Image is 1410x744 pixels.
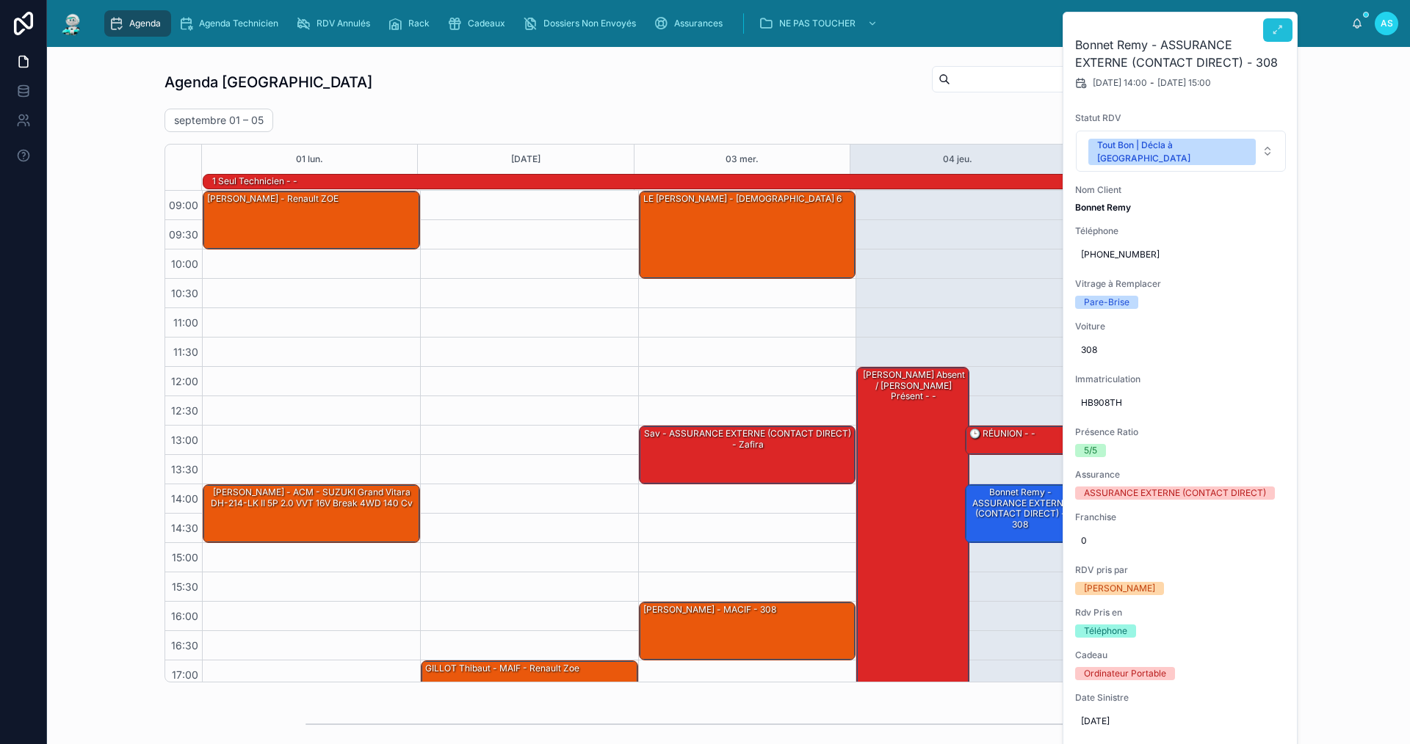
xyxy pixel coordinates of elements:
span: Rdv Pris en [1075,607,1287,619]
span: Franchise [1075,511,1287,523]
button: 04 jeu. [943,145,972,174]
div: [PERSON_NAME] - ACM - SUZUKI Grand Vitara DH-214-LK II 5P 2.0 VVT 16V Break 4WD 140 cv [206,486,419,510]
a: Dossiers Non Envoyés [518,10,646,37]
span: Assurances [674,18,723,29]
div: [PERSON_NAME] - MACIF - 308 [642,603,778,616]
div: Pare-Brise [1084,296,1129,309]
span: 15:30 [168,580,202,593]
span: Date Sinistre [1075,692,1287,704]
a: Rack [383,10,440,37]
span: 11:00 [170,316,202,329]
span: RDV Annulés [317,18,370,29]
span: [DATE] [1081,715,1281,727]
div: Bonnet Remy - ASSURANCE EXTERNE (CONTACT DIRECT) - 308 [966,485,1073,542]
span: [DATE] 15:00 [1157,77,1211,89]
div: [PERSON_NAME] absent / [PERSON_NAME] présent - - [857,368,969,718]
div: ASSURANCE EXTERNE (CONTACT DIRECT) [1084,486,1266,500]
h2: septembre 01 – 05 [174,113,264,128]
div: LE [PERSON_NAME] - [DEMOGRAPHIC_DATA] 6 [640,192,856,278]
span: 14:30 [167,522,202,534]
span: Agenda [129,18,161,29]
div: LE [PERSON_NAME] - [DEMOGRAPHIC_DATA] 6 [642,192,843,205]
span: 13:30 [167,463,202,475]
button: 03 mer. [726,145,759,174]
span: Voiture [1075,321,1287,332]
div: 1 seul technicien - - [211,174,299,189]
div: [PERSON_NAME] - Renault ZOE [203,192,419,249]
span: Nom Client [1075,184,1287,196]
a: Cadeaux [443,10,516,37]
span: Présence Ratio [1075,426,1287,438]
a: RDV Annulés [292,10,380,37]
span: 16:00 [167,610,202,622]
div: [PERSON_NAME] - ACM - SUZUKI Grand Vitara DH-214-LK II 5P 2.0 VVT 16V Break 4WD 140 cv [203,485,419,542]
button: Select Button [1076,131,1286,172]
span: Dossiers Non Envoyés [543,18,636,29]
div: [PERSON_NAME] - MACIF - 308 [640,602,856,660]
span: 12:00 [167,375,202,387]
span: 14:00 [167,492,202,505]
div: [PERSON_NAME] - Renault ZOE [206,192,340,205]
span: NE PAS TOUCHER [779,18,856,29]
span: Vitrage à Remplacer [1075,278,1287,290]
span: AS [1381,18,1393,29]
span: 09:00 [165,199,202,211]
span: 0 [1081,535,1281,547]
div: GILLOT Thibaut - MAIF - Renault Zoe [424,662,581,675]
div: Ordinateur Portable [1084,667,1166,680]
button: [DATE] [511,145,540,174]
div: sav - ASSURANCE EXTERNE (CONTACT DIRECT) - zafira [640,426,856,484]
span: 10:30 [167,287,202,299]
span: 16:30 [167,639,202,652]
div: [PERSON_NAME] absent / [PERSON_NAME] présent - - [859,368,968,403]
span: Cadeau [1075,649,1287,661]
strong: Bonnet Remy [1075,202,1131,213]
span: 11:30 [170,346,202,358]
span: Cadeaux [468,18,505,29]
span: Assurance [1075,469,1287,481]
span: Téléphone [1075,225,1287,237]
a: NE PAS TOUCHER [754,10,885,37]
span: [PHONE_NUMBER] [1081,249,1281,260]
span: 12:30 [167,404,202,417]
span: HB908TH [1081,397,1281,409]
a: Agenda [104,10,171,37]
button: 01 lun. [296,145,323,174]
div: 5/5 [1084,444,1097,457]
span: 17:00 [168,668,202,681]
span: RDV pris par [1075,564,1287,576]
a: Assurances [649,10,733,37]
span: Agenda Technicien [199,18,278,29]
div: sav - ASSURANCE EXTERNE (CONTACT DIRECT) - zafira [642,427,855,451]
div: 1 seul technicien - - [211,175,299,188]
span: Immatriculation [1075,373,1287,385]
div: Tout Bon | Décla à [GEOGRAPHIC_DATA] [1097,139,1247,165]
h2: Bonnet Remy - ASSURANCE EXTERNE (CONTACT DIRECT) - 308 [1075,36,1287,71]
span: [DATE] 14:00 [1093,77,1147,89]
a: Agenda Technicien [174,10,289,37]
span: Rack [408,18,430,29]
span: 10:00 [167,258,202,270]
div: scrollable content [97,7,1351,40]
div: GILLOT Thibaut - MAIF - Renault Zoe [422,661,637,718]
div: 🕒 RÉUNION - - [968,427,1037,440]
img: App logo [59,12,85,35]
span: 15:00 [168,551,202,564]
h1: Agenda [GEOGRAPHIC_DATA] [164,72,372,92]
span: 13:00 [167,434,202,446]
div: 🕒 RÉUNION - - [966,426,1073,454]
div: Téléphone [1084,624,1127,638]
span: - [1150,77,1154,89]
div: [PERSON_NAME] [1084,582,1155,595]
span: 09:30 [165,228,202,241]
div: Bonnet Remy - ASSURANCE EXTERNE (CONTACT DIRECT) - 308 [968,486,1072,531]
span: Statut RDV [1075,112,1287,124]
span: 308 [1081,344,1281,356]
